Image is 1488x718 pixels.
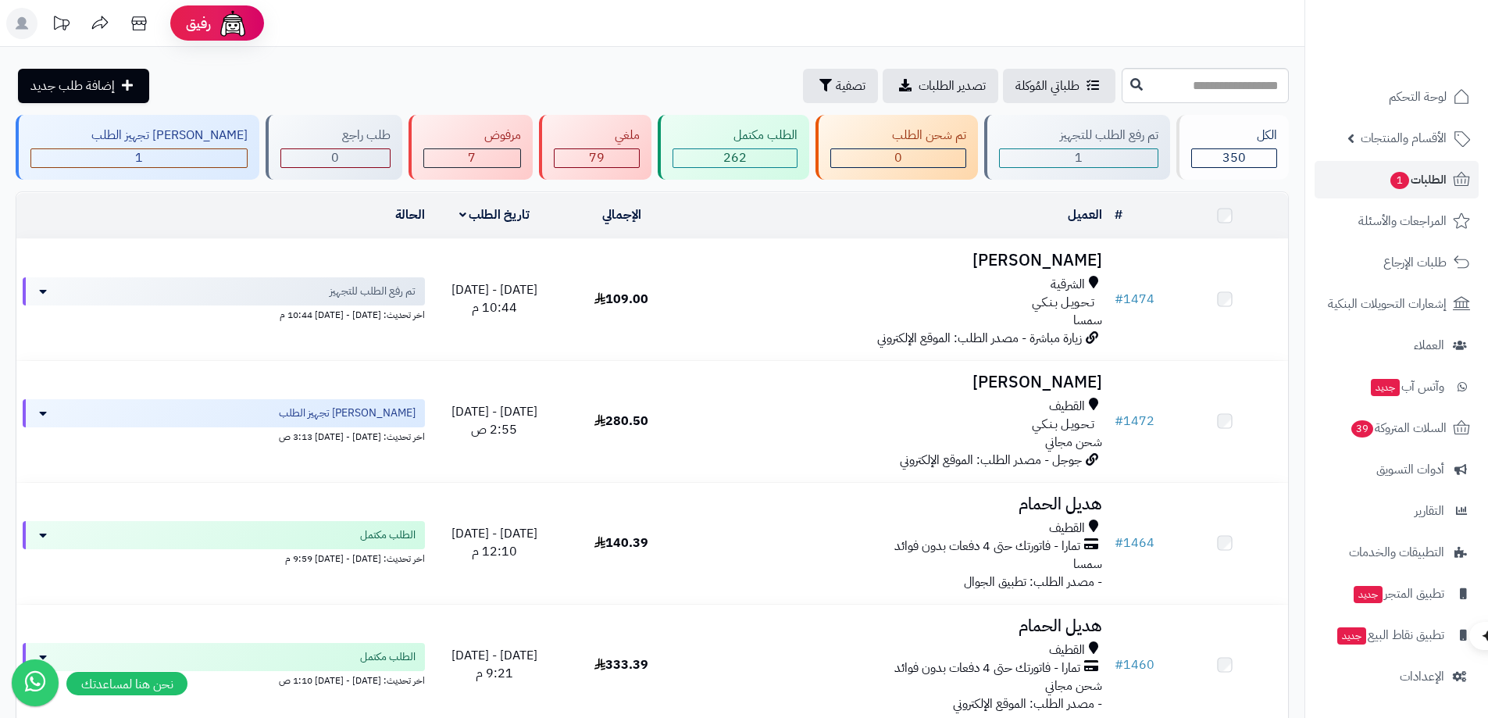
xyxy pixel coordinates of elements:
div: الكل [1191,127,1277,145]
span: 262 [723,148,747,167]
a: ملغي 79 [536,115,655,180]
span: سمسا [1073,555,1102,573]
div: اخر تحديث: [DATE] - [DATE] 10:44 م [23,305,425,322]
h3: هديل الحمام [691,617,1102,635]
span: التقارير [1415,500,1444,522]
span: سمسا [1073,311,1102,330]
a: السلات المتروكة39 [1315,409,1479,447]
div: 79 [555,149,639,167]
span: 0 [894,148,902,167]
a: تطبيق المتجرجديد [1315,575,1479,613]
a: إضافة طلب جديد [18,69,149,103]
span: تم رفع الطلب للتجهيز [330,284,416,299]
a: التطبيقات والخدمات [1315,534,1479,571]
span: التطبيقات والخدمات [1349,541,1444,563]
span: # [1115,534,1123,552]
button: تصفية [803,69,878,103]
div: مرفوض [423,127,521,145]
span: القطيف [1049,641,1085,659]
span: شحن مجاني [1045,677,1102,695]
img: ai-face.png [217,8,248,39]
span: أدوات التسويق [1376,459,1444,480]
a: أدوات التسويق [1315,451,1479,488]
a: الطلبات1 [1315,161,1479,198]
div: ملغي [554,127,640,145]
span: جوجل - مصدر الطلب: الموقع الإلكتروني [900,451,1082,470]
span: إضافة طلب جديد [30,77,115,95]
span: تـحـويـل بـنـكـي [1032,294,1094,312]
a: تصدير الطلبات [883,69,998,103]
a: # [1115,205,1122,224]
div: 1 [1000,149,1158,167]
a: #1474 [1115,290,1154,309]
h3: [PERSON_NAME] [691,373,1102,391]
span: [DATE] - [DATE] 2:55 ص [451,402,537,439]
a: المراجعات والأسئلة [1315,202,1479,240]
a: تم شحن الطلب 0 [812,115,980,180]
span: الإعدادات [1400,666,1444,688]
span: 109.00 [594,290,648,309]
div: تم رفع الطلب للتجهيز [999,127,1158,145]
a: الكل350 [1173,115,1292,180]
span: 350 [1222,148,1246,167]
span: 39 [1351,420,1373,438]
span: تطبيق المتجر [1352,583,1444,605]
span: تـحـويـل بـنـكـي [1032,416,1094,434]
a: #1464 [1115,534,1154,552]
a: العملاء [1315,327,1479,364]
span: 0 [331,148,339,167]
a: العميل [1068,205,1102,224]
span: 333.39 [594,655,648,674]
td: - مصدر الطلب: تطبيق الجوال [685,483,1108,604]
div: الطلب مكتمل [673,127,798,145]
span: # [1115,412,1123,430]
span: الشرقية [1051,276,1085,294]
span: # [1115,655,1123,674]
h3: هديل الحمام [691,495,1102,513]
a: الإعدادات [1315,658,1479,695]
a: #1472 [1115,412,1154,430]
a: الإجمالي [602,205,641,224]
span: القطيف [1049,520,1085,538]
span: 1 [135,148,143,167]
span: [PERSON_NAME] تجهيز الطلب [279,405,416,421]
span: تطبيق نقاط البيع [1336,624,1444,646]
a: تحديثات المنصة [41,8,80,43]
div: طلب راجع [280,127,390,145]
span: [DATE] - [DATE] 12:10 م [451,524,537,561]
span: شحن مجاني [1045,433,1102,452]
span: الطلب مكتمل [360,649,416,665]
a: التقارير [1315,492,1479,530]
div: [PERSON_NAME] تجهيز الطلب [30,127,248,145]
span: القطيف [1049,398,1085,416]
span: وآتس آب [1369,376,1444,398]
span: [DATE] - [DATE] 10:44 م [451,280,537,317]
span: 140.39 [594,534,648,552]
div: 262 [673,149,797,167]
span: السلات المتروكة [1350,417,1447,439]
div: 1 [31,149,247,167]
span: # [1115,290,1123,309]
span: تمارا - فاتورتك حتى 4 دفعات بدون فوائد [894,538,1080,555]
span: [DATE] - [DATE] 9:21 م [451,646,537,683]
a: إشعارات التحويلات البنكية [1315,285,1479,323]
a: الحالة [395,205,425,224]
span: 1 [1390,172,1409,189]
span: 7 [468,148,476,167]
div: 0 [281,149,389,167]
a: تطبيق نقاط البيعجديد [1315,616,1479,654]
div: 7 [424,149,520,167]
span: تصفية [836,77,865,95]
span: المراجعات والأسئلة [1358,210,1447,232]
span: زيارة مباشرة - مصدر الطلب: الموقع الإلكتروني [877,329,1082,348]
a: طلبات الإرجاع [1315,244,1479,281]
span: تمارا - فاتورتك حتى 4 دفعات بدون فوائد [894,659,1080,677]
span: لوحة التحكم [1389,86,1447,108]
span: جديد [1354,586,1383,603]
a: طلب راجع 0 [262,115,405,180]
span: جديد [1371,379,1400,396]
span: جديد [1337,627,1366,645]
a: تاريخ الطلب [459,205,530,224]
span: تصدير الطلبات [919,77,986,95]
span: الطلبات [1389,169,1447,191]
